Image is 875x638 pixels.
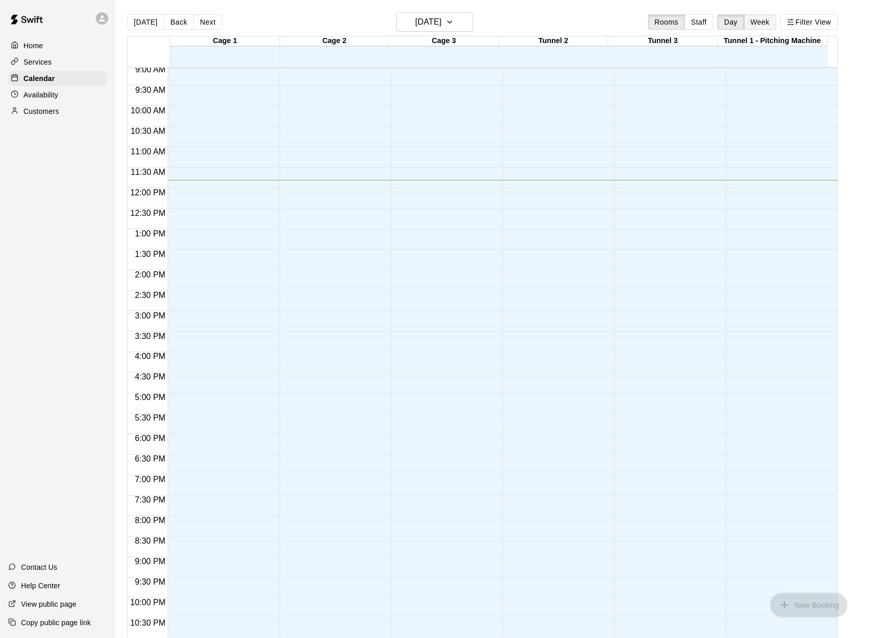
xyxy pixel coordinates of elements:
[132,270,168,279] span: 2:00 PM
[24,90,58,100] p: Availability
[133,86,168,94] span: 9:30 AM
[132,455,168,464] span: 6:30 PM
[8,38,107,53] a: Home
[128,599,168,607] span: 10:00 PM
[24,73,55,84] p: Calendar
[8,104,107,119] a: Customers
[24,106,59,116] p: Customers
[21,617,91,628] p: Copy public page link
[132,475,168,484] span: 7:00 PM
[8,87,107,103] a: Availability
[21,599,76,609] p: View public page
[718,14,744,30] button: Day
[24,57,52,67] p: Services
[21,562,57,572] p: Contact Us
[744,14,777,30] button: Week
[132,332,168,341] span: 3:30 PM
[127,14,164,30] button: [DATE]
[718,36,828,46] div: Tunnel 1 - Pitching Machine
[132,229,168,238] span: 1:00 PM
[128,168,168,176] span: 11:30 AM
[396,12,473,32] button: [DATE]
[132,250,168,258] span: 1:30 PM
[24,41,43,51] p: Home
[128,188,168,197] span: 12:00 PM
[133,65,168,74] span: 9:00 AM
[770,600,848,609] span: You don't have the permission to add bookings
[499,36,609,46] div: Tunnel 2
[128,147,168,156] span: 11:00 AM
[193,14,222,30] button: Next
[608,36,718,46] div: Tunnel 3
[132,434,168,443] span: 6:00 PM
[280,36,390,46] div: Cage 2
[8,71,107,86] a: Calendar
[685,14,714,30] button: Staff
[128,619,168,628] span: 10:30 PM
[781,14,838,30] button: Filter View
[132,516,168,525] span: 8:00 PM
[128,209,168,217] span: 12:30 PM
[132,291,168,300] span: 2:30 PM
[128,127,168,135] span: 10:30 AM
[132,496,168,505] span: 7:30 PM
[132,537,168,546] span: 8:30 PM
[8,54,107,70] a: Services
[132,578,168,587] span: 9:30 PM
[132,373,168,382] span: 4:30 PM
[21,581,60,591] p: Help Center
[170,36,280,46] div: Cage 1
[132,311,168,320] span: 3:00 PM
[389,36,499,46] div: Cage 3
[132,414,168,423] span: 5:30 PM
[132,557,168,566] span: 9:00 PM
[648,14,685,30] button: Rooms
[132,352,168,361] span: 4:00 PM
[132,393,168,402] span: 5:00 PM
[128,106,168,115] span: 10:00 AM
[415,15,442,29] h6: [DATE]
[164,14,194,30] button: Back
